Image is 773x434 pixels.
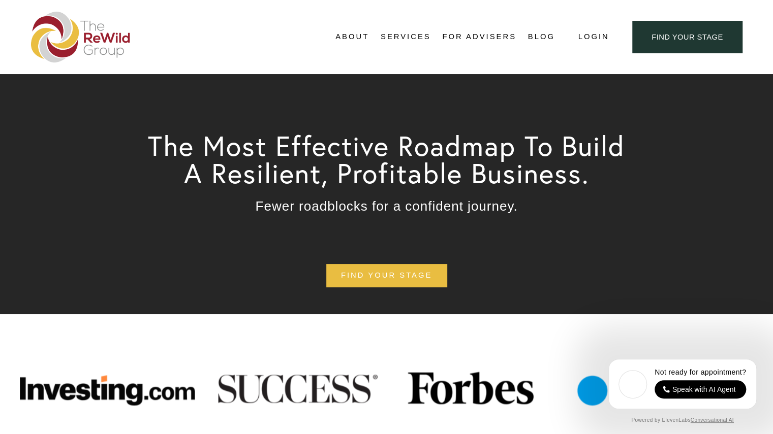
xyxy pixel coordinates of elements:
a: find your stage [632,21,742,53]
a: For Advisers [442,29,516,45]
a: Need help? [15,59,33,77]
p: Get ready! [22,25,131,36]
a: Login [578,30,609,44]
a: find your stage [326,264,447,287]
a: folder dropdown [335,29,369,45]
img: SEOSpace [72,8,81,17]
img: Rough Water SEO [8,49,145,172]
a: Blog [528,29,555,45]
img: The ReWild Group [31,12,131,62]
p: Plugin is loading... [22,36,131,46]
span: Services [381,30,431,44]
span: The Most Effective Roadmap To Build A Resilient, Profitable Business. [148,128,634,190]
a: folder dropdown [381,29,431,45]
span: About [335,30,369,44]
span: Fewer roadblocks for a confident journey. [256,198,518,214]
